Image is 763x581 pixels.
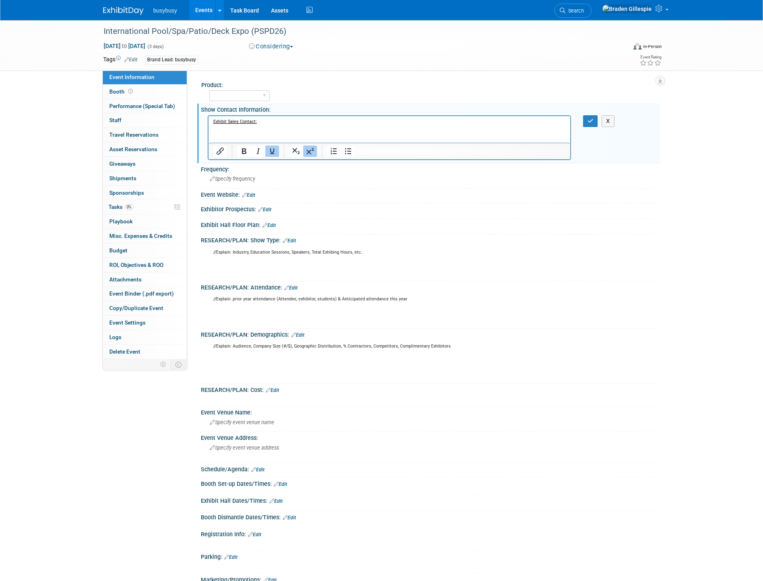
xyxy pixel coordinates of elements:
a: Edit [269,498,283,504]
a: Edit [242,192,255,198]
span: Sponsorships [109,190,144,196]
span: Misc. Expenses & Credits [109,233,172,239]
button: Underline [265,146,279,157]
button: Numbered list [327,146,341,157]
div: Show Contact Information: [201,104,660,114]
img: Format-Inperson.png [634,43,642,50]
div: RESEARCH/PLAN: Cost: [201,384,660,394]
button: Bullet list [341,146,355,157]
div: Registration Info: [201,528,660,539]
u: Exhibit Sales Contact: [5,3,48,8]
img: ExhibitDay [103,7,144,15]
div: Exhibit Hall Floor Plan: [201,219,660,229]
div: Booth Set-up Dates/Times: [201,478,660,488]
span: Event Information [109,74,154,80]
div: Exhibit Hall Dates/Times: [201,495,660,505]
a: Performance (Special Tab) [103,99,187,113]
a: Edit [263,223,276,228]
span: Staff [109,117,121,123]
a: Booth [103,85,187,99]
div: RESEARCH/PLAN: Show Type: [201,234,660,245]
span: 0% [125,204,133,210]
a: Event Settings [103,316,187,330]
span: Budget [109,247,127,254]
a: Sponsorships [103,186,187,200]
span: Giveaways [109,160,136,167]
button: Subscript [289,146,303,157]
span: Attachments [109,276,142,283]
a: Attachments [103,273,187,287]
span: Logs [109,334,121,340]
div: Booth Dismantle Dates/Times: [201,511,660,522]
a: Tasks0% [103,200,187,214]
span: Travel Reservations [109,131,158,138]
a: Asset Reservations [103,142,187,156]
a: Misc. Expenses & Credits [103,229,187,243]
button: Insert/edit link [213,146,227,157]
div: RESEARCH/PLAN: Attendance: [201,281,660,292]
div: Event Rating [640,55,661,59]
span: Event Binder (.pdf export) [109,290,174,297]
iframe: Rich Text Area [208,116,570,143]
a: Edit [266,387,279,393]
div: International Pool/Spa/Patio/Deck Expo (PSPD26) [101,24,614,39]
span: ROI, Objectives & ROO [109,262,163,268]
span: Copy/Duplicate Event [109,305,163,311]
div: Brand Lead: busybusy [145,56,198,64]
div: Product: [201,79,656,89]
button: Considering [246,42,296,51]
a: Event Information [103,70,187,84]
a: Edit [258,207,271,212]
span: to [121,43,128,49]
a: Edit [291,332,304,338]
span: [DATE] [DATE] [103,42,146,50]
div: RESEARCH/PLAN: Demographics: [201,329,660,339]
div: Exhibitor Prospectus: [201,203,660,214]
a: Playbook [103,214,187,229]
a: Shipments [103,171,187,185]
div: Event Venue Address: [201,432,660,442]
button: Superscript [303,146,317,157]
span: Search [565,8,584,14]
span: Shipments [109,175,136,181]
a: Edit [283,515,296,521]
span: Specify event venue address [210,445,279,451]
a: Staff [103,113,187,127]
span: (3 days) [147,44,164,49]
a: Edit [283,238,296,244]
a: Edit [248,532,261,537]
div: Event Venue Name: [201,406,660,416]
div: In-Person [643,44,662,50]
a: Travel Reservations [103,128,187,142]
a: Logs [103,330,187,344]
span: Tasks [108,204,133,210]
a: Edit [284,285,298,291]
a: Edit [274,481,287,487]
button: Bold [237,146,251,157]
span: busybusy [153,7,177,14]
div: Frequency: [201,163,660,173]
a: ROI, Objectives & ROO [103,258,187,272]
span: Booth [109,88,134,95]
td: Tags [103,55,138,65]
div: Event Format [579,42,662,54]
a: Budget [103,244,187,258]
span: Playbook [109,218,133,225]
a: Edit [224,554,238,560]
sup: //Explain: Audience, Company Size (#/$), Geographic Distribution, % Contractors, Competitors, Com... [213,344,451,349]
td: Personalize Event Tab Strip [156,359,171,370]
span: Booth not reserved yet [127,88,134,94]
a: Delete Event [103,345,187,359]
a: Event Binder (.pdf export) [103,287,187,301]
a: Search [555,4,592,18]
a: Giveaways [103,157,187,171]
button: X [602,115,615,127]
sup: //Explain: prior year attendance (Attendee, exhibitor, students) & Anticipated attendance this year [213,296,407,302]
div: Schedule/Agenda: [201,463,660,474]
a: Edit [124,57,138,62]
a: Edit [251,467,265,473]
span: Event Settings [109,319,146,326]
button: Italic [251,146,265,157]
span: Asset Reservations [109,146,157,152]
a: Copy/Duplicate Event [103,301,187,315]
